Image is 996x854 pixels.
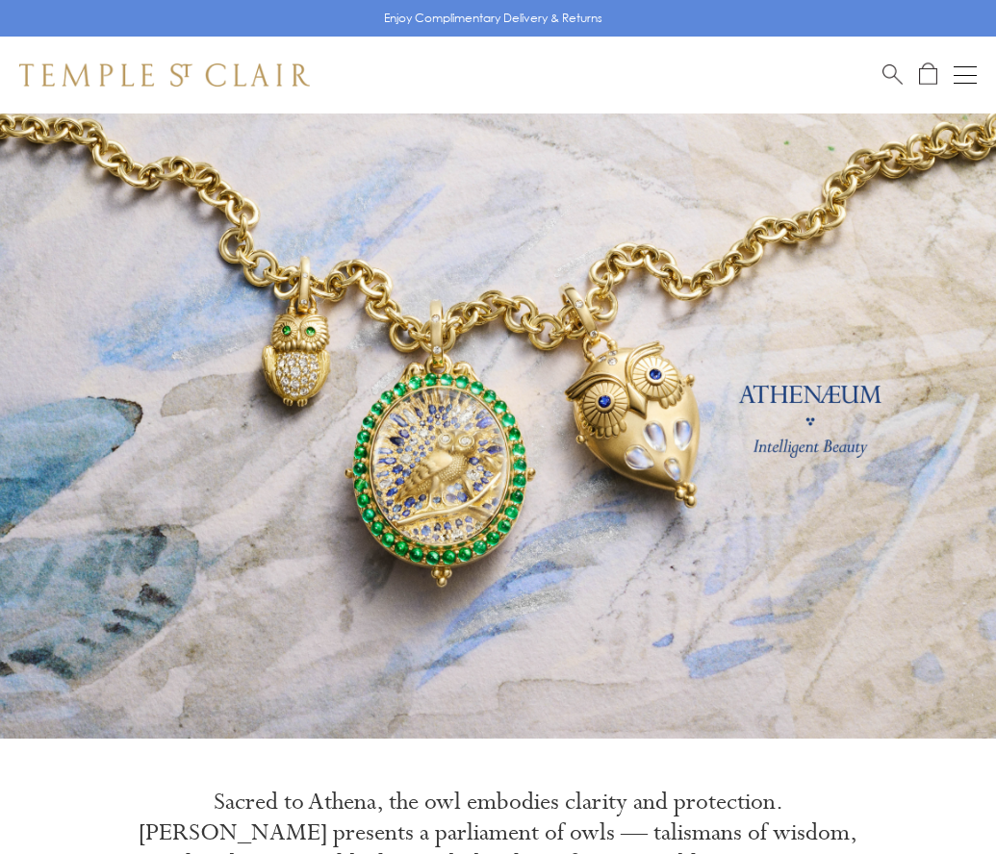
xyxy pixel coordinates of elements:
a: Open Shopping Bag [919,63,937,87]
p: Enjoy Complimentary Delivery & Returns [384,9,602,28]
button: Open navigation [954,63,977,87]
img: Temple St. Clair [19,63,310,87]
a: Search [882,63,903,87]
